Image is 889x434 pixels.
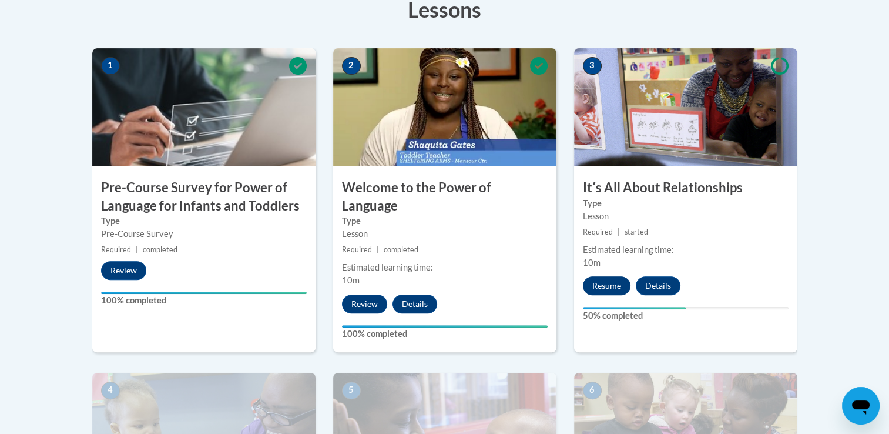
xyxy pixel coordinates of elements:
[583,309,789,322] label: 50% completed
[583,197,789,210] label: Type
[342,57,361,75] span: 2
[583,382,602,399] span: 6
[618,228,620,236] span: |
[101,261,146,280] button: Review
[333,48,556,166] img: Course Image
[342,325,548,328] div: Your progress
[342,382,361,399] span: 5
[342,228,548,241] div: Lesson
[583,258,601,268] span: 10m
[583,307,686,309] div: Your progress
[625,228,648,236] span: started
[583,243,789,256] div: Estimated learning time:
[842,387,880,425] iframe: Button to launch messaging window
[342,295,387,313] button: Review
[101,57,120,75] span: 1
[384,245,418,254] span: completed
[377,245,379,254] span: |
[101,294,307,307] label: 100% completed
[342,215,548,228] label: Type
[136,245,138,254] span: |
[101,215,307,228] label: Type
[583,57,602,75] span: 3
[333,179,556,215] h3: Welcome to the Power of Language
[101,228,307,241] div: Pre-Course Survey
[92,48,316,166] img: Course Image
[143,245,177,254] span: completed
[636,276,680,295] button: Details
[342,245,372,254] span: Required
[342,261,548,274] div: Estimated learning time:
[101,292,307,294] div: Your progress
[101,245,131,254] span: Required
[342,275,360,285] span: 10m
[583,210,789,223] div: Lesson
[574,48,797,166] img: Course Image
[392,295,437,313] button: Details
[92,179,316,215] h3: Pre-Course Survey for Power of Language for Infants and Toddlers
[101,382,120,399] span: 4
[574,179,797,197] h3: Itʹs All About Relationships
[583,228,613,236] span: Required
[583,276,630,295] button: Resume
[342,328,548,340] label: 100% completed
